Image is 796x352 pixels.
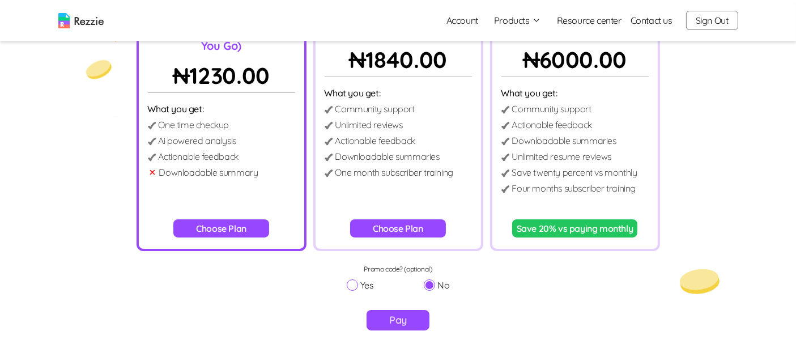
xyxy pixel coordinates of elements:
img: logo [58,13,104,28]
p: Actionable feedback [159,150,239,163]
p: Downloadable summary [159,166,258,179]
label: Yes [347,278,374,292]
img: detail [325,106,333,113]
img: detail [325,138,333,145]
img: detail [501,185,510,193]
p: What you get: [148,102,295,116]
p: ₦ 6000.00 [501,43,649,77]
p: One time checkup [159,118,229,132]
p: Unlimited resume reviews [512,150,611,163]
p: Community support [335,102,415,116]
img: detail [325,154,333,161]
img: detail [148,138,156,145]
img: detail [501,106,510,113]
img: detail [148,122,156,129]
button: Choose Plan [350,219,446,238]
a: Contact us [631,14,672,27]
input: No [424,279,435,291]
input: Yes [347,279,358,291]
p: Downloadable summaries [512,134,616,147]
p: Promo code? (optional) [347,265,450,274]
img: detail [501,169,510,177]
p: One month subscriber training [335,166,453,179]
img: detail [501,122,510,129]
img: detail [325,169,333,177]
button: Pay [367,310,429,330]
button: Products [494,14,541,27]
p: What you get: [325,86,472,100]
p: Actionable feedback [512,118,592,132]
img: detail [501,154,510,161]
button: Choose Plan [173,219,269,238]
p: Four months subscriber training [512,181,636,195]
a: Resource center [557,14,622,27]
button: Sign Out [686,11,738,30]
button: Save 20% vs paying monthly [512,219,638,238]
p: Unlimited reviews [335,118,403,132]
img: detail [501,138,510,145]
p: Community support [512,102,591,116]
p: ₦ 1840.00 [325,43,472,77]
img: detail [148,154,156,161]
p: What you get: [501,86,649,100]
p: Ai powered analysis [159,134,236,147]
p: Save twenty percent vs monthly [512,166,637,179]
p: Downloadable summaries [335,150,440,163]
img: detail [325,122,333,129]
label: No [424,278,449,292]
p: ₦ 1230.00 [148,58,295,93]
p: Actionable feedback [335,134,415,147]
a: Account [437,9,487,32]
